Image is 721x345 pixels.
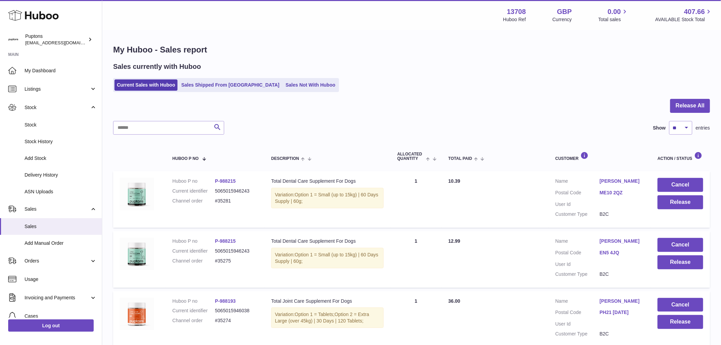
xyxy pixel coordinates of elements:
[600,309,644,316] a: PH21 [DATE]
[608,7,621,16] span: 0.00
[555,250,600,258] dt: Postal Code
[658,238,703,252] button: Cancel
[696,125,710,131] span: entries
[390,171,442,228] td: 1
[655,7,713,23] a: 407.66 AVAILABLE Stock Total
[448,238,460,244] span: 12.99
[555,271,600,277] dt: Customer Type
[271,178,384,184] div: Total Dental Care Supplement For Dogs
[600,178,644,184] a: [PERSON_NAME]
[555,211,600,217] dt: Customer Type
[215,198,258,204] dd: #35281
[555,321,600,327] dt: User Id
[555,201,600,208] dt: User Id
[658,298,703,312] button: Cancel
[172,178,215,184] dt: Huboo P no
[25,155,97,162] span: Add Stock
[653,125,666,131] label: Show
[25,172,97,178] span: Delivery History
[275,252,378,264] span: Option 1 = Small (up to 15kg) | 60 Days Supply | 60g;
[684,7,705,16] span: 407.66
[215,317,258,324] dd: #35274
[658,255,703,269] button: Release
[600,250,644,256] a: EN5 4JQ
[25,104,90,111] span: Stock
[658,152,703,161] div: Action / Status
[555,152,644,161] div: Customer
[215,238,236,244] a: P-988215
[555,238,600,246] dt: Name
[600,298,644,304] a: [PERSON_NAME]
[275,312,369,324] span: Option 2 = Extra Large (over 45kg) | 30 Days | 120 Tablets;
[113,44,710,55] h1: My Huboo - Sales report
[658,178,703,192] button: Cancel
[215,248,258,254] dd: 5065015946243
[172,156,199,161] span: Huboo P no
[215,178,236,184] a: P-988215
[120,238,154,270] img: TotalDentalCarePowder120.jpg
[271,156,299,161] span: Description
[25,138,97,145] span: Stock History
[600,211,644,217] dd: B2C
[670,99,710,113] button: Release All
[172,188,215,194] dt: Current identifier
[658,195,703,209] button: Release
[215,258,258,264] dd: #35275
[215,307,258,314] dd: 5065015946038
[271,188,384,208] div: Variation:
[215,298,236,304] a: P-988193
[120,178,154,210] img: TotalDentalCarePowder120.jpg
[283,79,338,91] a: Sales Not With Huboo
[600,238,644,244] a: [PERSON_NAME]
[25,86,90,92] span: Listings
[598,7,629,23] a: 0.00 Total sales
[555,298,600,306] dt: Name
[25,258,90,264] span: Orders
[295,312,335,317] span: Option 1 = Tablets;
[275,192,378,204] span: Option 1 = Small (up to 15kg) | 60 Days Supply | 60g;
[555,309,600,317] dt: Postal Code
[25,189,97,195] span: ASN Uploads
[448,156,472,161] span: Total paid
[114,79,178,91] a: Current Sales with Huboo
[503,16,526,23] div: Huboo Ref
[25,206,90,212] span: Sales
[25,223,97,230] span: Sales
[271,298,384,304] div: Total Joint Care Supplement For Dogs
[25,67,97,74] span: My Dashboard
[555,178,600,186] dt: Name
[172,307,215,314] dt: Current identifier
[172,238,215,244] dt: Huboo P no
[448,298,460,304] span: 36.00
[25,40,100,45] span: [EMAIL_ADDRESS][DOMAIN_NAME]
[553,16,572,23] div: Currency
[448,178,460,184] span: 10.39
[397,152,424,161] span: ALLOCATED Quantity
[600,190,644,196] a: ME10 2QZ
[507,7,526,16] strong: 13708
[390,231,442,288] td: 1
[215,188,258,194] dd: 5065015946243
[25,276,97,283] span: Usage
[172,317,215,324] dt: Channel order
[600,271,644,277] dd: B2C
[172,198,215,204] dt: Channel order
[557,7,572,16] strong: GBP
[655,16,713,23] span: AVAILABLE Stock Total
[555,261,600,268] dt: User Id
[113,62,201,71] h2: Sales currently with Huboo
[25,33,87,46] div: Puptons
[25,122,97,128] span: Stock
[172,298,215,304] dt: Huboo P no
[271,238,384,244] div: Total Dental Care Supplement For Dogs
[271,307,384,328] div: Variation:
[25,240,97,246] span: Add Manual Order
[555,331,600,337] dt: Customer Type
[179,79,282,91] a: Sales Shipped From [GEOGRAPHIC_DATA]
[271,248,384,268] div: Variation:
[25,295,90,301] span: Invoicing and Payments
[8,319,94,332] a: Log out
[25,313,97,319] span: Cases
[120,298,154,330] img: TotalJointCareTablets120.jpg
[555,190,600,198] dt: Postal Code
